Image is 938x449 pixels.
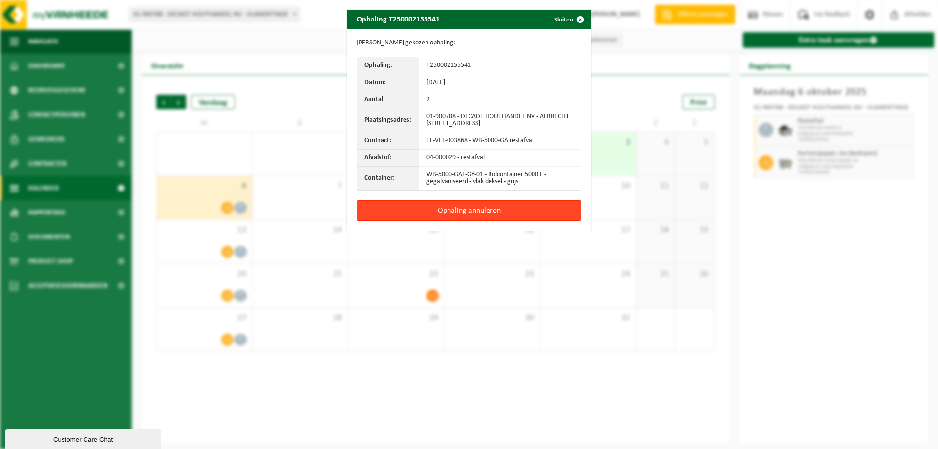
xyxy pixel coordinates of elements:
td: 2 [419,91,581,108]
th: Ophaling: [357,57,419,74]
th: Afvalstof: [357,150,419,167]
td: TL-VEL-003868 - WB-5000-GA restafval [419,132,581,150]
th: Plaatsingsadres: [357,108,419,132]
button: Ophaling annuleren [357,200,581,221]
td: WB-5000-GAL-GY-01 - Rolcontainer 5000 L - gegalvaniseerd - vlak deksel - grijs [419,167,581,190]
td: 01-900788 - DECADT HOUTHANDEL NV - ALBRECHT [STREET_ADDRESS] [419,108,581,132]
th: Datum: [357,74,419,91]
td: T250002155541 [419,57,581,74]
th: Contract: [357,132,419,150]
td: 04-000029 - restafval [419,150,581,167]
iframe: chat widget [5,428,163,449]
th: Aantal: [357,91,419,108]
th: Container: [357,167,419,190]
td: [DATE] [419,74,581,91]
p: [PERSON_NAME] gekozen ophaling: [357,39,581,47]
h2: Ophaling T250002155541 [347,10,449,28]
button: Sluiten [547,10,590,29]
